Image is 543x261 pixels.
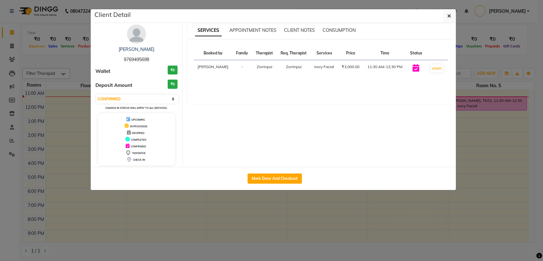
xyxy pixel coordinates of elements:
[257,64,272,69] span: Zorrinpui
[286,64,302,69] span: Zorrinpui
[132,131,144,135] span: DROPPED
[430,65,443,73] button: START
[323,27,356,33] span: CONSUMPTION
[247,173,302,184] button: Mark Done And Checkout
[94,10,131,19] h5: Client Detail
[95,82,132,89] span: Deposit Amount
[310,46,338,60] th: Services
[95,68,110,75] span: Wallet
[314,64,334,70] div: Ivory Facial
[131,145,146,148] span: CONFIRMED
[131,138,146,141] span: COMPLETED
[232,60,252,77] td: -
[406,46,426,60] th: Status
[127,25,146,44] img: avatar
[342,64,359,70] div: ₹3,000.00
[133,158,145,161] span: CHECK-IN
[195,25,222,36] span: SERVICES
[168,80,178,89] h3: ₹0
[363,60,406,77] td: 11:30 AM-12:30 PM
[338,46,363,60] th: Price
[105,106,167,109] small: Change in status will apply to all services.
[119,46,154,52] a: [PERSON_NAME]
[363,46,406,60] th: Time
[132,152,146,155] span: TENTATIVE
[284,27,315,33] span: CLIENT NOTES
[124,57,149,62] span: 9769495698
[277,46,310,60] th: Req. Therapist
[168,66,178,75] h3: ₹0
[194,60,232,77] td: [PERSON_NAME]
[229,27,276,33] span: APPOINTMENT NOTES
[130,125,147,128] span: IN PROGRESS
[131,118,145,121] span: UPCOMING
[194,46,232,60] th: Booked by
[252,46,277,60] th: Therapist
[232,46,252,60] th: Family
